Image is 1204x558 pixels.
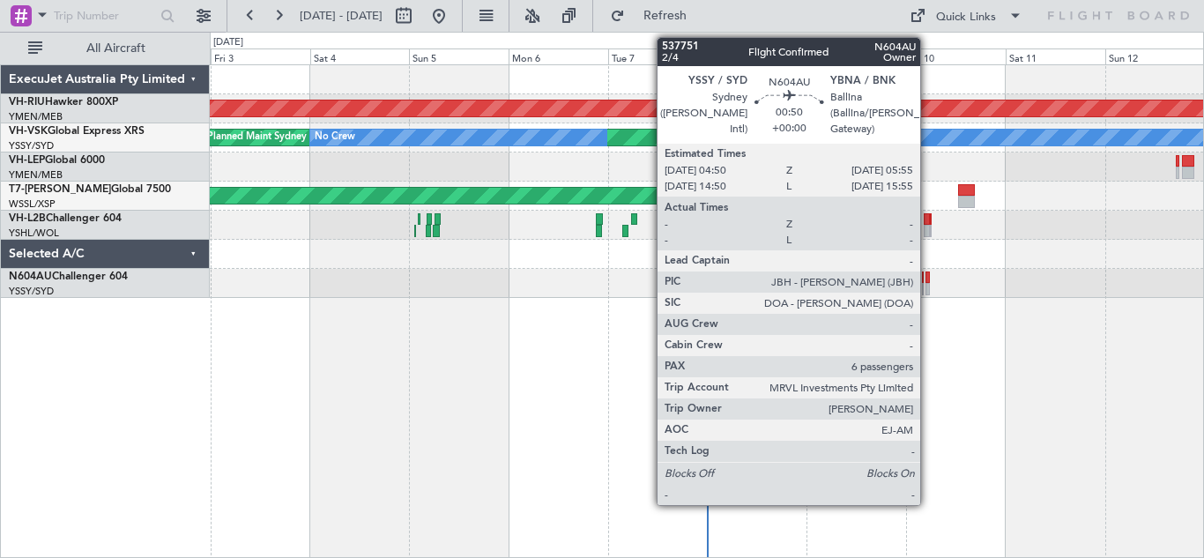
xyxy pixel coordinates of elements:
span: All Aircraft [46,42,186,55]
span: VH-LEP [9,155,45,166]
span: VH-RIU [9,97,45,108]
div: No Crew [315,124,355,151]
div: MEL [708,124,728,151]
a: N604AUChallenger 604 [9,272,128,282]
a: VH-LEPGlobal 6000 [9,155,105,166]
input: Trip Number [54,3,155,29]
a: YMEN/MEB [9,110,63,123]
div: Wed 8 [708,48,807,64]
a: VH-RIUHawker 800XP [9,97,118,108]
span: [DATE] - [DATE] [300,8,383,24]
span: VH-VSK [9,126,48,137]
div: Sun 5 [409,48,509,64]
button: Quick Links [901,2,1031,30]
div: Fri 3 [211,48,310,64]
a: VH-L2BChallenger 604 [9,213,122,224]
a: VH-VSKGlobal Express XRS [9,126,145,137]
a: YMEN/MEB [9,168,63,182]
div: Thu 9 [806,48,906,64]
div: [DATE] [213,35,243,50]
div: Mon 6 [509,48,608,64]
div: Sat 11 [1006,48,1105,64]
button: All Aircraft [19,34,191,63]
div: Sat 4 [310,48,410,64]
a: T7-[PERSON_NAME]Global 7500 [9,184,171,195]
a: WSSL/XSP [9,197,56,211]
div: Tue 7 [608,48,708,64]
a: YSHL/WOL [9,227,59,240]
button: Refresh [602,2,708,30]
span: Refresh [628,10,702,22]
div: Fri 10 [906,48,1006,64]
span: VH-L2B [9,213,46,224]
div: Quick Links [936,9,996,26]
a: YSSY/SYD [9,285,54,298]
span: N604AU [9,272,52,282]
span: T7-[PERSON_NAME] [9,184,111,195]
a: YSSY/SYD [9,139,54,153]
